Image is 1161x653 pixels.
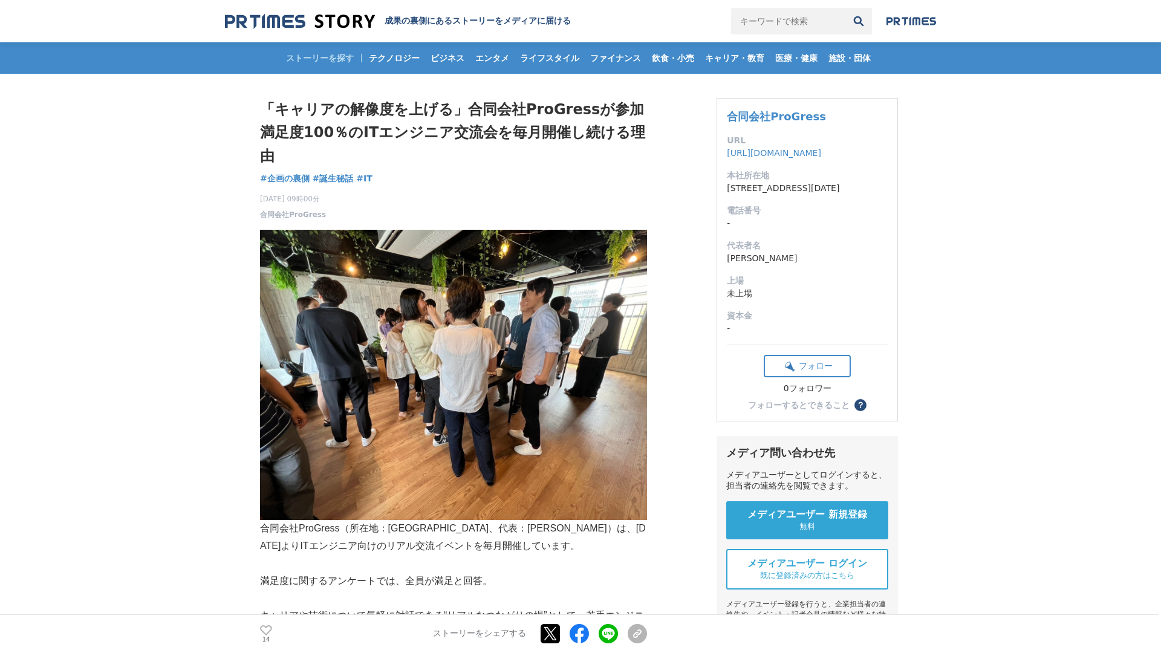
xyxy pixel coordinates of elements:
[854,399,867,411] button: ？
[748,401,850,409] div: フォローするとできること
[225,13,571,30] a: 成果の裏側にあるストーリーをメディアに届ける 成果の裏側にあるストーリーをメディアに届ける
[700,53,769,63] span: キャリア・教育
[747,557,867,570] span: メディアユーザー ログイン
[647,42,699,74] a: 飲食・小売
[764,383,851,394] div: 0フォロワー
[727,134,888,147] dt: URL
[726,599,888,651] div: メディアユーザー登録を行うと、企業担当者の連絡先や、イベント・記者会見の情報など様々な特記情報を閲覧できます。 ※内容はストーリー・プレスリリースにより異なります。
[364,53,424,63] span: テクノロジー
[260,520,647,555] p: 合同会社ProGress（所在地：[GEOGRAPHIC_DATA]、代表：[PERSON_NAME]）は、[DATE]よりITエンジニア向けのリアル交流イベントを毎月開催しています。
[426,42,469,74] a: ビジネス
[260,172,310,185] a: #企画の裏側
[260,193,326,204] span: [DATE] 09時00分
[726,549,888,590] a: メディアユーザー ログイン 既に登録済みの方はこちら
[726,470,888,492] div: メディアユーザーとしてログインすると、担当者の連絡先を閲覧できます。
[727,322,888,335] dd: -
[260,637,272,643] p: 14
[764,355,851,377] button: フォロー
[313,173,354,184] span: #誕生秘話
[727,310,888,322] dt: 資本金
[225,13,375,30] img: 成果の裏側にあるストーリーをメディアに届ける
[727,110,826,123] a: 合同会社ProGress
[845,8,872,34] button: 検索
[726,446,888,460] div: メディア問い合わせ先
[385,16,571,27] h2: 成果の裏側にあるストーリーをメディアに届ける
[433,629,526,640] p: ストーリーをシェアする
[585,42,646,74] a: ファイナンス
[260,573,647,590] p: 満足度に関するアンケートでは、全員が満足と回答。
[260,607,647,642] p: キャリアや技術について気軽に対話できる“リアルなつながりの場”として、若手エンジニアから支持されています。
[760,570,854,581] span: 既に登録済みの方はこちら
[726,501,888,539] a: メディアユーザー 新規登録 無料
[260,209,326,220] a: 合同会社ProGress
[727,287,888,300] dd: 未上場
[260,173,310,184] span: #企画の裏側
[770,53,822,63] span: 医療・健康
[470,53,514,63] span: エンタメ
[727,182,888,195] dd: [STREET_ADDRESS][DATE]
[727,204,888,217] dt: 電話番号
[515,42,584,74] a: ライフスタイル
[470,42,514,74] a: エンタメ
[356,172,372,185] a: #IT
[770,42,822,74] a: 医療・健康
[799,521,815,532] span: 無料
[260,230,647,520] img: thumbnail_3de81aa0-6e5f-11f0-9560-9ff5a90d5e6f.jpg
[727,169,888,182] dt: 本社所在地
[727,239,888,252] dt: 代表者名
[856,401,865,409] span: ？
[426,53,469,63] span: ビジネス
[364,42,424,74] a: テクノロジー
[747,508,867,521] span: メディアユーザー 新規登録
[727,252,888,265] dd: [PERSON_NAME]
[731,8,845,34] input: キーワードで検索
[824,42,876,74] a: 施設・団体
[824,53,876,63] span: 施設・団体
[313,172,354,185] a: #誕生秘話
[515,53,584,63] span: ライフスタイル
[727,217,888,230] dd: -
[727,275,888,287] dt: 上場
[647,53,699,63] span: 飲食・小売
[585,53,646,63] span: ファイナンス
[260,98,647,167] h1: 「キャリアの解像度を上げる」合同会社ProGressが参加満足度100％のITエンジニア交流会を毎月開催し続ける理由
[727,148,821,158] a: [URL][DOMAIN_NAME]
[356,173,372,184] span: #IT
[700,42,769,74] a: キャリア・教育
[886,16,936,26] img: prtimes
